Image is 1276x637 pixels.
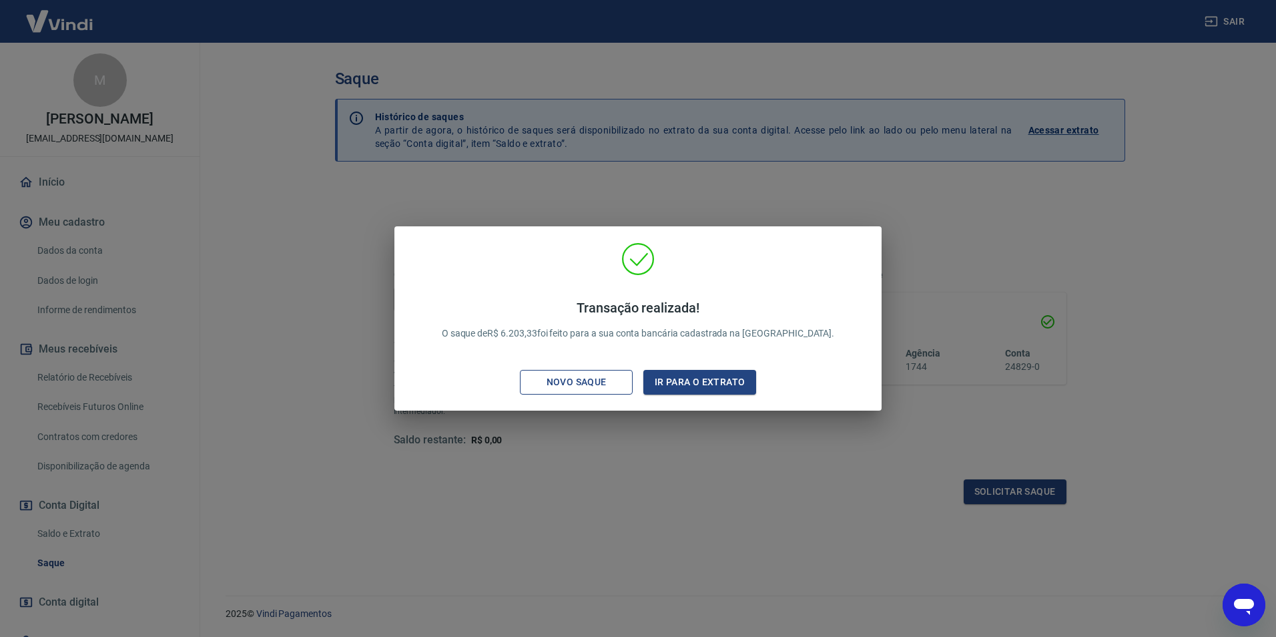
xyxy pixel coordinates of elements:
button: Ir para o extrato [643,370,756,395]
iframe: Botão para abrir a janela de mensagens [1223,584,1265,626]
button: Novo saque [520,370,633,395]
h4: Transação realizada! [442,300,835,316]
div: Novo saque [531,374,623,391]
p: O saque de R$ 6.203,33 foi feito para a sua conta bancária cadastrada na [GEOGRAPHIC_DATA]. [442,300,835,341]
